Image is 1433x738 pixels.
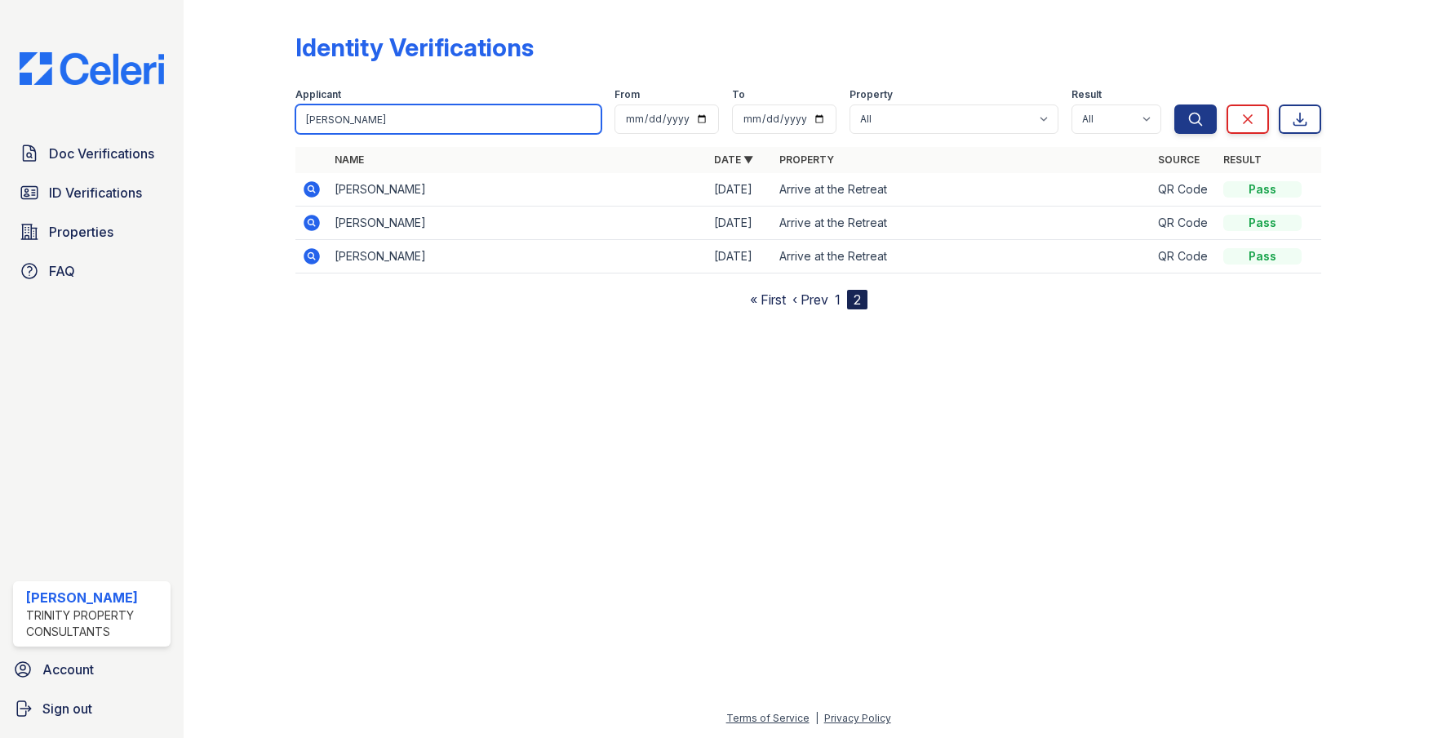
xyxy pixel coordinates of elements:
[1223,248,1302,265] div: Pass
[7,653,177,686] a: Account
[779,153,834,166] a: Property
[7,52,177,85] img: CE_Logo_Blue-a8612792a0a2168367f1c8372b55b34899dd931a85d93a1a3d3e32e68fde9ad4.png
[7,692,177,725] a: Sign out
[13,255,171,287] a: FAQ
[295,88,341,101] label: Applicant
[792,291,828,308] a: ‹ Prev
[295,33,534,62] div: Identity Verifications
[815,712,819,724] div: |
[708,207,773,240] td: [DATE]
[708,240,773,273] td: [DATE]
[13,137,171,170] a: Doc Verifications
[49,222,113,242] span: Properties
[26,588,164,607] div: [PERSON_NAME]
[732,88,745,101] label: To
[824,712,891,724] a: Privacy Policy
[13,176,171,209] a: ID Verifications
[708,173,773,207] td: [DATE]
[1151,240,1217,273] td: QR Code
[1071,88,1102,101] label: Result
[295,104,601,134] input: Search by name or phone number
[26,607,164,640] div: Trinity Property Consultants
[42,660,94,679] span: Account
[335,153,364,166] a: Name
[1158,153,1200,166] a: Source
[49,183,142,202] span: ID Verifications
[835,291,841,308] a: 1
[13,216,171,248] a: Properties
[773,207,1152,240] td: Arrive at the Retreat
[773,173,1152,207] td: Arrive at the Retreat
[726,712,810,724] a: Terms of Service
[1151,173,1217,207] td: QR Code
[1223,181,1302,198] div: Pass
[49,261,75,281] span: FAQ
[1151,207,1217,240] td: QR Code
[1223,153,1262,166] a: Result
[1223,215,1302,231] div: Pass
[750,291,786,308] a: « First
[850,88,893,101] label: Property
[42,699,92,718] span: Sign out
[328,207,708,240] td: [PERSON_NAME]
[49,144,154,163] span: Doc Verifications
[614,88,640,101] label: From
[328,240,708,273] td: [PERSON_NAME]
[328,173,708,207] td: [PERSON_NAME]
[714,153,753,166] a: Date ▼
[847,290,867,309] div: 2
[773,240,1152,273] td: Arrive at the Retreat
